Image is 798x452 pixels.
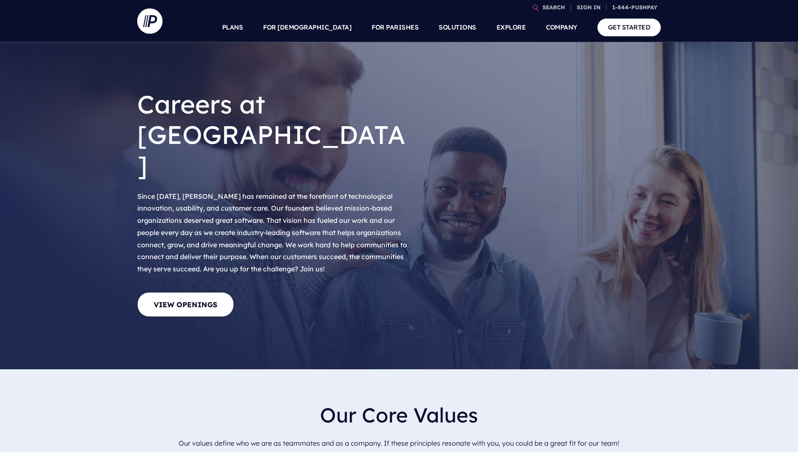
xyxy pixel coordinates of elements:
a: EXPLORE [497,13,526,42]
a: PLANS [222,13,243,42]
h2: Our Core Values [144,396,654,434]
a: FOR [DEMOGRAPHIC_DATA] [263,13,351,42]
a: GET STARTED [597,19,661,36]
span: Since [DATE], [PERSON_NAME] has remained at the forefront of technological innovation, usability,... [137,192,407,273]
a: FOR PARISHES [372,13,418,42]
a: COMPANY [546,13,577,42]
a: View Openings [137,292,234,317]
h1: Careers at [GEOGRAPHIC_DATA] [137,82,412,187]
a: SOLUTIONS [439,13,476,42]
